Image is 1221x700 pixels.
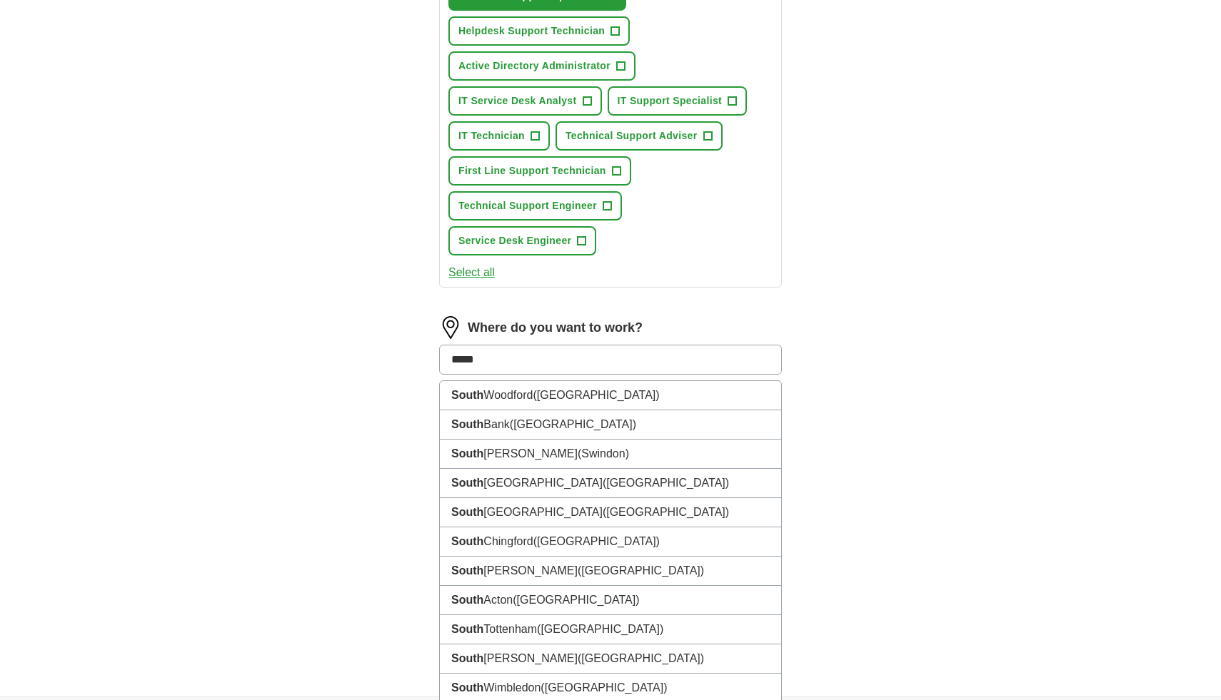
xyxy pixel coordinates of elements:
button: Technical Support Engineer [448,191,622,220]
button: Select all [448,264,495,281]
li: Chingford [440,527,781,557]
span: ([GEOGRAPHIC_DATA]) [510,418,636,430]
span: IT Service Desk Analyst [458,93,577,108]
label: Where do you want to work? [468,318,643,338]
span: ([GEOGRAPHIC_DATA]) [603,477,729,489]
button: Active Directory Administrator [448,51,635,81]
li: Woodford [440,381,781,410]
img: location.png [439,316,462,339]
strong: South [451,623,483,635]
span: ([GEOGRAPHIC_DATA]) [533,389,659,401]
span: ([GEOGRAPHIC_DATA]) [603,506,729,518]
strong: South [451,681,483,694]
button: Technical Support Adviser [556,121,723,151]
button: IT Support Specialist [608,86,748,116]
li: [PERSON_NAME] [440,440,781,469]
button: First Line Support Technician [448,156,631,186]
strong: South [451,564,483,577]
strong: South [451,447,483,460]
span: ([GEOGRAPHIC_DATA]) [541,681,667,694]
button: Helpdesk Support Technician [448,16,630,46]
li: Acton [440,586,781,615]
strong: South [451,594,483,606]
span: ([GEOGRAPHIC_DATA]) [537,623,663,635]
span: (Swindon) [578,447,629,460]
li: [GEOGRAPHIC_DATA] [440,498,781,527]
li: [GEOGRAPHIC_DATA] [440,469,781,498]
span: ([GEOGRAPHIC_DATA]) [533,535,660,547]
li: [PERSON_NAME] [440,644,781,674]
li: Tottenham [440,615,781,644]
button: Service Desk Engineer [448,226,596,255]
span: ([GEOGRAPHIC_DATA]) [513,594,639,606]
span: First Line Support Technician [458,163,606,178]
button: IT Service Desk Analyst [448,86,602,116]
strong: South [451,389,483,401]
span: Service Desk Engineer [458,233,571,248]
strong: South [451,418,483,430]
span: IT Support Specialist [618,93,723,108]
span: Active Directory Administrator [458,59,610,73]
span: Helpdesk Support Technician [458,24,605,39]
strong: South [451,535,483,547]
strong: South [451,652,483,664]
span: Technical Support Engineer [458,198,597,213]
li: [PERSON_NAME] [440,557,781,586]
strong: South [451,477,483,489]
span: ([GEOGRAPHIC_DATA]) [578,652,704,664]
strong: South [451,506,483,518]
span: ([GEOGRAPHIC_DATA]) [578,564,704,577]
span: IT Technician [458,128,525,143]
button: IT Technician [448,121,550,151]
li: Bank [440,410,781,440]
span: Technical Support Adviser [566,128,698,143]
